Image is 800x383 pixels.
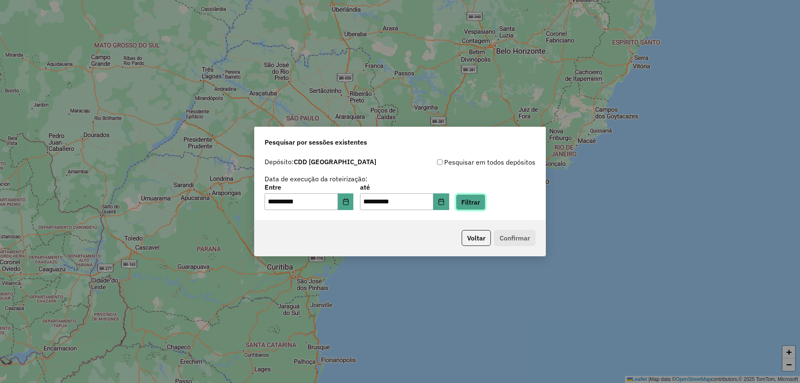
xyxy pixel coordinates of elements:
[400,157,535,167] div: Pesquisar em todos depósitos
[265,182,353,192] label: Entre
[294,158,376,166] strong: CDD [GEOGRAPHIC_DATA]
[360,182,449,192] label: até
[265,157,376,167] label: Depósito:
[433,193,449,210] button: Choose Date
[265,174,367,184] label: Data de execução da roteirização:
[456,194,485,210] button: Filtrar
[338,193,354,210] button: Choose Date
[265,137,367,147] span: Pesquisar por sessões existentes
[462,230,491,246] button: Voltar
